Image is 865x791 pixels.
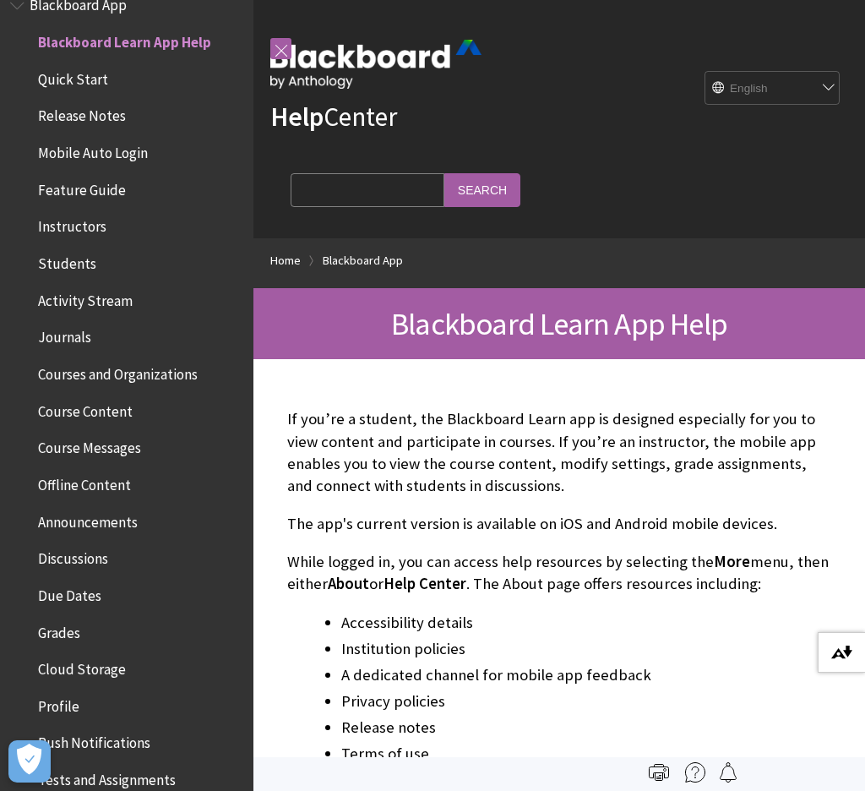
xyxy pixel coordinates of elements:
li: A dedicated channel for mobile app feedback [341,663,831,687]
img: Follow this page [718,762,738,783]
img: Print [649,762,669,783]
li: Terms of use [341,742,831,766]
span: Due Dates [38,581,101,604]
span: Offline Content [38,471,131,494]
span: Course Content [38,397,133,420]
strong: Help [270,100,324,134]
span: Course Messages [38,434,141,457]
span: Discussions [38,544,108,567]
span: Tests and Assignments [38,766,176,788]
select: Site Language Selector [705,72,841,106]
li: Release notes [341,716,831,739]
span: Grades [38,619,80,641]
span: Quick Start [38,65,108,88]
span: Push Notifications [38,729,150,752]
a: HelpCenter [270,100,397,134]
li: Accessibility details [341,611,831,635]
span: Blackboard Learn App Help [391,304,727,343]
input: Search [444,173,520,206]
a: Blackboard App [323,250,403,271]
span: Journals [38,324,91,346]
span: Mobile Auto Login [38,139,148,161]
span: Instructors [38,213,106,236]
p: The app's current version is available on iOS and Android mobile devices. [287,513,831,535]
li: Privacy policies [341,690,831,713]
span: Blackboard Learn App Help [38,28,211,51]
span: Cloud Storage [38,655,126,678]
span: Feature Guide [38,176,126,199]
span: Profile [38,692,79,715]
img: More help [685,762,705,783]
span: About [328,574,369,593]
span: Students [38,249,96,272]
button: Open Preferences [8,740,51,783]
p: While logged in, you can access help resources by selecting the menu, then either or . The About ... [287,551,831,595]
a: Home [270,250,301,271]
li: Institution policies [341,637,831,661]
span: Courses and Organizations [38,360,198,383]
span: Help Center [384,574,466,593]
img: Blackboard by Anthology [270,40,481,89]
span: Announcements [38,508,138,531]
span: Release Notes [38,102,126,125]
p: If you’re a student, the Blackboard Learn app is designed especially for you to view content and ... [287,408,831,497]
span: Activity Stream [38,286,133,309]
span: More [714,552,750,571]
